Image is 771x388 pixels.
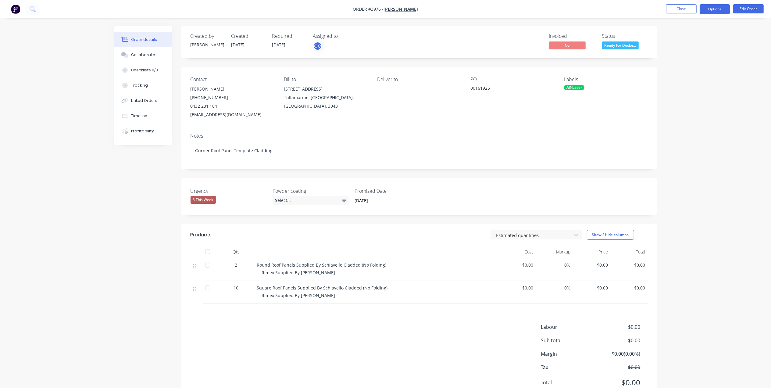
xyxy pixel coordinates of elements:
[235,262,237,268] span: 2
[549,33,595,39] div: Invoiced
[262,270,335,275] span: Rimex Supplied By [PERSON_NAME]
[613,262,645,268] span: $0.00
[576,262,608,268] span: $0.00
[284,85,367,110] div: [STREET_ADDRESS]Tullamarine, [GEOGRAPHIC_DATA], [GEOGRAPHIC_DATA], 3043
[114,124,172,139] button: Profitability
[191,93,274,102] div: [PHONE_NUMBER]
[114,108,172,124] button: Timeline
[541,323,595,331] span: Labour
[234,285,239,291] span: 10
[471,85,547,93] div: 00161925
[573,246,611,258] div: Price
[384,6,418,12] a: [PERSON_NAME]
[131,67,158,73] div: Checklists 0/0
[114,63,172,78] button: Checklists 0/0
[257,285,388,291] span: Square Roof Panels Supplied By Schiavello Cladded (No Folding)
[471,77,554,82] div: PO
[191,187,267,195] label: Urgency
[350,196,426,205] input: Enter date
[191,231,212,239] div: Products
[501,285,534,291] span: $0.00
[666,4,697,13] button: Close
[114,78,172,93] button: Tracking
[700,4,730,14] button: Options
[595,323,640,331] span: $0.00
[284,77,367,82] div: Bill to
[131,83,148,88] div: Tracking
[114,32,172,47] button: Order details
[602,41,639,51] button: Ready For Docke...
[595,350,640,357] span: $0.00 ( 0.00 %)
[602,33,648,39] div: Status
[191,41,224,48] div: [PERSON_NAME]
[541,364,595,371] span: Tax
[262,293,335,298] span: Rimex Supplied By [PERSON_NAME]
[313,33,374,39] div: Assigned to
[564,77,648,82] div: Labels
[595,364,640,371] span: $0.00
[587,230,634,240] button: Show / Hide columns
[498,246,536,258] div: Cost
[549,41,586,49] span: No
[231,33,265,39] div: Created
[257,262,387,268] span: Round Roof Panels Supplied By Schiavello Cladded (No Folding)
[538,262,571,268] span: 0%
[131,37,157,42] div: Order details
[191,33,224,39] div: Created by
[191,102,274,110] div: 0432 231 184
[191,196,216,204] div: 3 This Week
[536,246,573,258] div: Markup
[191,141,648,160] div: Gurner Roof Panel Template Cladding
[377,77,461,82] div: Deliver to
[564,85,584,90] div: A3-Laser
[541,337,595,344] span: Sub total
[576,285,608,291] span: $0.00
[541,379,595,386] span: Total
[191,133,648,139] div: Notes
[191,110,274,119] div: [EMAIL_ADDRESS][DOMAIN_NAME]
[11,5,20,14] img: Factory
[501,262,534,268] span: $0.00
[595,377,640,388] span: $0.00
[541,350,595,357] span: Margin
[602,41,639,49] span: Ready For Docke...
[733,4,764,13] button: Edit Order
[538,285,571,291] span: 0%
[273,187,349,195] label: Powder coating
[131,113,147,119] div: Timeline
[313,41,322,51] button: GC
[191,85,274,93] div: [PERSON_NAME]
[114,93,172,108] button: Linked Orders
[613,285,645,291] span: $0.00
[131,52,155,58] div: Collaborate
[353,6,384,12] span: Order #3976 -
[191,77,274,82] div: Contact
[595,337,640,344] span: $0.00
[131,98,157,103] div: Linked Orders
[610,246,648,258] div: Total
[284,93,367,110] div: Tullamarine, [GEOGRAPHIC_DATA], [GEOGRAPHIC_DATA], 3043
[218,246,255,258] div: Qty
[273,196,349,205] div: Select...
[114,47,172,63] button: Collaborate
[231,42,245,48] span: [DATE]
[355,187,431,195] label: Promised Date
[272,33,306,39] div: Required
[284,85,367,93] div: [STREET_ADDRESS]
[191,85,274,119] div: [PERSON_NAME][PHONE_NUMBER]0432 231 184[EMAIL_ADDRESS][DOMAIN_NAME]
[131,128,154,134] div: Profitability
[272,42,286,48] span: [DATE]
